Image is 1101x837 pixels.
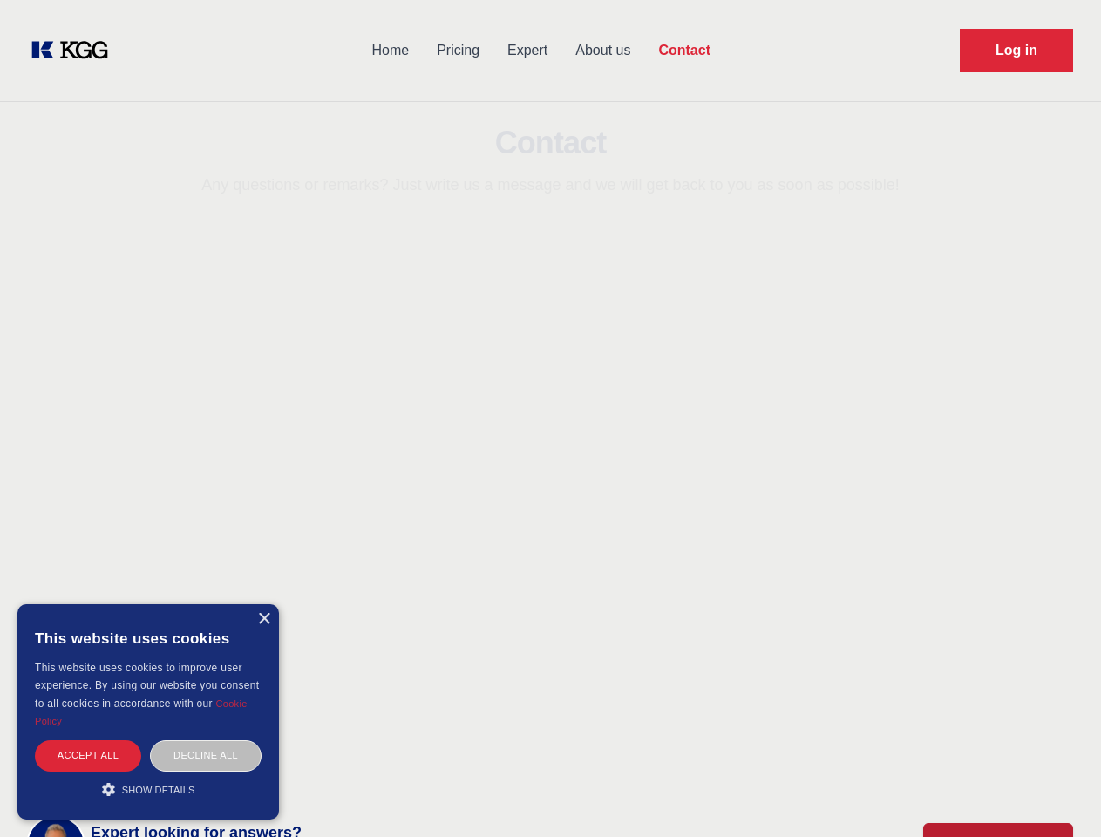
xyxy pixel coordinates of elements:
[1014,753,1101,837] iframe: Chat Widget
[513,677,932,698] p: By selecting this, you agree to the and .
[101,527,337,548] a: [EMAIL_ADDRESS][DOMAIN_NAME]
[644,28,724,73] a: Contact
[35,617,262,659] div: This website uses cookies
[101,496,227,517] a: [PHONE_NUMBER]
[464,280,710,297] label: First Name*
[35,662,259,710] span: This website uses cookies to improve user experience. By using our website you consent to all coo...
[21,126,1080,160] h2: Contact
[464,557,983,575] label: Message
[493,28,561,73] a: Expert
[737,479,983,496] label: Organization*
[70,454,411,475] p: [GEOGRAPHIC_DATA], [GEOGRAPHIC_DATA]
[70,433,411,454] p: [PERSON_NAME][STREET_ADDRESS],
[464,358,983,376] label: Email*
[725,680,812,695] a: Privacy Policy
[464,479,710,496] label: Phone Number*
[35,740,141,771] div: Accept all
[122,785,195,795] span: Show details
[464,724,983,767] button: Let's talk
[70,384,411,405] p: We would love to hear from you.
[843,680,928,695] a: Cookie Policy
[21,174,1080,195] p: Any questions or remarks? Just write us a message and we will get back to you as soon as possible!
[513,439,591,456] div: I am an expert
[357,28,423,73] a: Home
[35,698,248,726] a: Cookie Policy
[70,343,411,374] h2: Contact Information
[35,780,262,798] div: Show details
[257,613,270,626] div: Close
[423,28,493,73] a: Pricing
[28,37,122,65] a: KOL Knowledge Platform: Talk to Key External Experts (KEE)
[70,559,243,580] a: @knowledgegategroup
[150,740,262,771] div: Decline all
[561,28,644,73] a: About us
[960,29,1073,72] a: Request Demo
[737,280,983,297] label: Last Name*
